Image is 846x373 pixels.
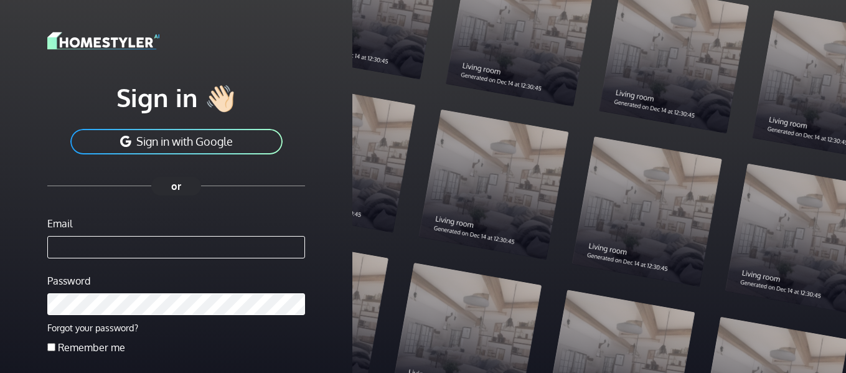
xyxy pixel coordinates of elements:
button: Sign in with Google [69,128,284,156]
a: Forgot your password? [47,322,138,333]
label: Email [47,216,72,231]
img: logo-3de290ba35641baa71223ecac5eacb59cb85b4c7fdf211dc9aaecaaee71ea2f8.svg [47,30,159,52]
label: Remember me [58,340,125,355]
h1: Sign in 👋🏻 [47,82,305,113]
label: Password [47,273,90,288]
